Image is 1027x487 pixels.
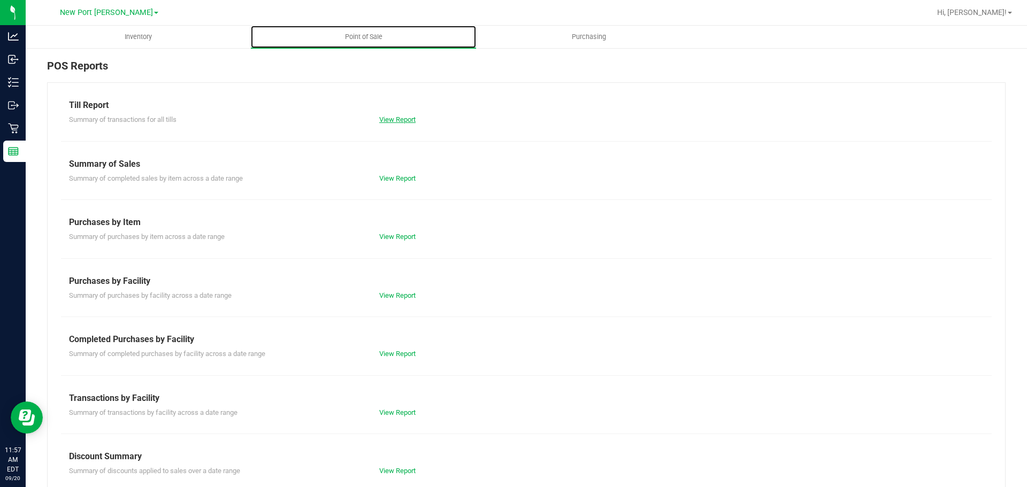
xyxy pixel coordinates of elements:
[379,467,416,475] a: View Report
[331,32,397,42] span: Point of Sale
[8,77,19,88] inline-svg: Inventory
[69,233,225,241] span: Summary of purchases by item across a date range
[69,291,232,299] span: Summary of purchases by facility across a date range
[379,350,416,358] a: View Report
[110,32,166,42] span: Inventory
[69,216,984,229] div: Purchases by Item
[69,392,984,405] div: Transactions by Facility
[60,8,153,17] span: New Port [PERSON_NAME]
[379,291,416,299] a: View Report
[8,54,19,65] inline-svg: Inbound
[8,100,19,111] inline-svg: Outbound
[937,8,1007,17] span: Hi, [PERSON_NAME]!
[8,123,19,134] inline-svg: Retail
[5,474,21,482] p: 09/20
[69,275,984,288] div: Purchases by Facility
[69,158,984,171] div: Summary of Sales
[26,26,251,48] a: Inventory
[11,401,43,434] iframe: Resource center
[69,333,984,346] div: Completed Purchases by Facility
[69,408,237,416] span: Summary of transactions by facility across a date range
[379,174,416,182] a: View Report
[69,350,265,358] span: Summary of completed purchases by facility across a date range
[69,99,984,112] div: Till Report
[8,31,19,42] inline-svg: Analytics
[69,450,984,463] div: Discount Summary
[379,233,416,241] a: View Report
[47,58,1006,82] div: POS Reports
[8,146,19,157] inline-svg: Reports
[476,26,701,48] a: Purchasing
[69,467,240,475] span: Summary of discounts applied to sales over a date range
[69,115,177,123] span: Summary of transactions for all tills
[379,115,416,123] a: View Report
[69,174,243,182] span: Summary of completed sales by item across a date range
[379,408,416,416] a: View Report
[251,26,476,48] a: Point of Sale
[5,445,21,474] p: 11:57 AM EDT
[557,32,620,42] span: Purchasing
